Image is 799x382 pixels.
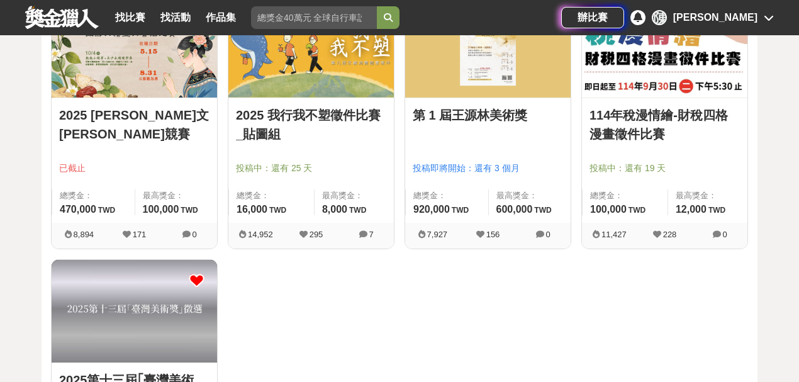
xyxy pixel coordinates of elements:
span: 投稿即將開始：還有 3 個月 [413,162,563,175]
a: 2025 我行我不塑徵件比賽_貼圖組 [236,106,386,143]
span: 最高獎金： [676,189,740,202]
span: TWD [534,206,551,215]
img: Cover Image [52,260,217,362]
span: 最高獎金： [322,189,386,202]
span: 7 [369,230,374,239]
span: 投稿中：還有 25 天 [236,162,386,175]
span: TWD [98,206,115,215]
span: 920,000 [413,204,450,215]
a: 2025 [PERSON_NAME]文[PERSON_NAME]競賽 [59,106,210,143]
a: 辦比賽 [561,7,624,28]
a: 找活動 [155,9,196,26]
div: [PERSON_NAME] [673,10,757,25]
a: 找比賽 [110,9,150,26]
div: 陳 [652,10,667,25]
span: TWD [452,206,469,215]
span: TWD [181,206,198,215]
span: 600,000 [496,204,533,215]
span: 0 [193,230,197,239]
span: 8,894 [74,230,94,239]
span: TWD [708,206,725,215]
span: 最高獎金： [496,189,564,202]
span: 已截止 [59,162,210,175]
span: 最高獎金： [143,189,210,202]
span: 總獎金： [237,189,306,202]
span: 100,000 [590,204,627,215]
span: 12,000 [676,204,707,215]
a: 114年稅漫情繪-財稅四格漫畫徵件比賽 [589,106,740,143]
span: 228 [663,230,677,239]
span: 投稿中：還有 19 天 [589,162,740,175]
span: 171 [133,230,147,239]
a: 第 1 屆王源林美術獎 [413,106,563,125]
span: 8,000 [322,204,347,215]
span: 470,000 [60,204,96,215]
span: 0 [546,230,550,239]
span: 14,952 [248,230,273,239]
span: 16,000 [237,204,267,215]
input: 總獎金40萬元 全球自行車設計比賽 [251,6,377,29]
span: 100,000 [143,204,179,215]
span: TWD [349,206,366,215]
span: 總獎金： [590,189,660,202]
span: TWD [629,206,645,215]
span: 295 [310,230,323,239]
span: 總獎金： [60,189,127,202]
span: 7,927 [427,230,448,239]
span: TWD [269,206,286,215]
span: 總獎金： [413,189,481,202]
span: 0 [723,230,727,239]
span: 156 [486,230,500,239]
span: 11,427 [601,230,627,239]
a: 作品集 [201,9,241,26]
